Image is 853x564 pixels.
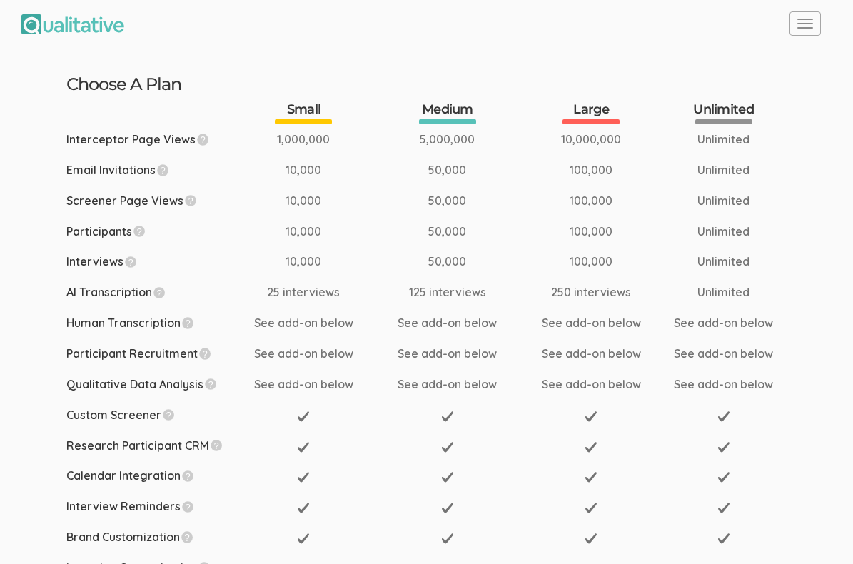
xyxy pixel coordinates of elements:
[66,460,243,491] td: Calendar Integration
[21,14,124,34] img: Qualitative
[66,75,787,94] h3: Choose A Plan
[298,471,309,483] img: check.16x16.gray.svg
[585,471,597,483] img: check.16x16.gray.svg
[157,163,169,176] img: question.svg
[298,411,309,422] img: check.16x16.gray.svg
[243,155,386,186] td: 10,000
[674,101,774,124] th: Unlimited
[530,246,673,277] td: 100,000
[211,439,223,451] img: question.svg
[674,369,774,400] td: See add-on below
[386,369,530,400] td: See add-on below
[530,186,673,216] td: 100,000
[386,338,530,369] td: See add-on below
[185,194,197,206] img: question.svg
[66,277,243,308] td: AI Transcription
[298,441,309,453] img: check.16x16.gray.svg
[585,441,597,453] img: check.16x16.gray.svg
[298,533,309,544] img: check.16x16.gray.svg
[66,124,243,155] td: Interceptor Page Views
[718,411,730,422] img: check.16x16.gray.svg
[243,246,386,277] td: 10,000
[674,216,774,247] td: Unlimited
[530,308,673,338] td: See add-on below
[585,502,597,513] img: check.16x16.gray.svg
[66,308,243,338] td: Human Transcription
[197,133,209,145] img: question.svg
[386,101,530,124] th: Medium
[674,155,774,186] td: Unlimited
[386,124,530,155] td: 5,000,000
[386,186,530,216] td: 50,000
[66,338,243,369] td: Participant Recruitment
[530,216,673,247] td: 100,000
[243,277,386,308] td: 25 interviews
[718,441,730,453] img: check.16x16.gray.svg
[442,441,453,453] img: check.16x16.gray.svg
[66,155,243,186] td: Email Invitations
[66,246,243,277] td: Interviews
[66,522,243,553] td: Brand Customization
[442,502,453,513] img: check.16x16.gray.svg
[674,246,774,277] td: Unlimited
[674,338,774,369] td: See add-on below
[674,277,774,308] td: Unlimited
[585,533,597,544] img: check.16x16.gray.svg
[66,400,243,430] td: Custom Screener
[386,216,530,247] td: 50,000
[66,216,243,247] td: Participants
[66,430,243,461] td: Research Participant CRM
[243,338,386,369] td: See add-on below
[530,101,673,124] th: Large
[530,369,673,400] td: See add-on below
[66,369,243,400] td: Qualitative Data Analysis
[298,502,309,513] img: check.16x16.gray.svg
[66,491,243,522] td: Interview Reminders
[243,369,386,400] td: See add-on below
[585,411,597,422] img: check.16x16.gray.svg
[386,155,530,186] td: 50,000
[243,101,386,124] th: Small
[133,225,146,237] img: question.svg
[153,286,166,298] img: question.svg
[163,408,175,421] img: question.svg
[442,533,453,544] img: check.16x16.gray.svg
[243,124,386,155] td: 1,000,000
[386,246,530,277] td: 50,000
[125,256,137,268] img: question.svg
[66,186,243,216] td: Screener Page Views
[674,308,774,338] td: See add-on below
[718,471,730,483] img: check.16x16.gray.svg
[182,316,194,328] img: question.svg
[442,471,453,483] img: check.16x16.gray.svg
[199,347,211,359] img: question.svg
[442,411,453,422] img: check.16x16.gray.svg
[205,378,217,390] img: question.svg
[386,308,530,338] td: See add-on below
[182,500,194,513] img: question.svg
[718,533,730,544] img: check.16x16.gray.svg
[530,277,673,308] td: 250 interviews
[718,502,730,513] img: check.16x16.gray.svg
[243,216,386,247] td: 10,000
[674,124,774,155] td: Unlimited
[530,155,673,186] td: 100,000
[243,186,386,216] td: 10,000
[674,186,774,216] td: Unlimited
[181,530,193,543] img: question.svg
[530,338,673,369] td: See add-on below
[386,277,530,308] td: 125 interviews
[182,470,194,482] img: question.svg
[530,124,673,155] td: 10,000,000
[243,308,386,338] td: See add-on below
